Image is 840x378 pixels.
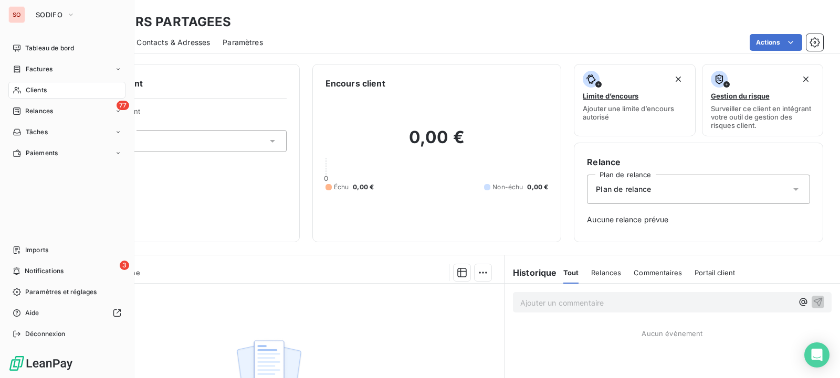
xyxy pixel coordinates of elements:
[563,268,579,277] span: Tout
[587,214,810,225] span: Aucune relance prévue
[334,182,349,192] span: Échu
[353,182,374,192] span: 0,00 €
[8,6,25,23] div: SO
[596,184,651,195] span: Plan de relance
[25,106,53,116] span: Relances
[324,174,328,182] span: 0
[591,268,621,277] span: Relances
[26,148,58,158] span: Paiements
[25,287,97,297] span: Paramètres et réglages
[25,308,39,318] span: Aide
[26,127,48,137] span: Tâches
[25,329,66,339] span: Déconnexion
[8,355,73,372] img: Logo LeanPay
[583,104,686,121] span: Ajouter une limite d’encours autorisé
[136,37,210,48] span: Contacts & Adresses
[587,156,810,168] h6: Relance
[8,61,125,78] a: Factures
[702,64,823,136] button: Gestion du risqueSurveiller ce client en intégrant votre outil de gestion des risques client.
[527,182,548,192] span: 0,00 €
[25,44,74,53] span: Tableau de bord
[711,92,770,100] span: Gestion du risque
[711,104,814,129] span: Surveiller ce client en intégrant votre outil de gestion des risques client.
[120,261,129,270] span: 3
[64,77,287,90] h6: Informations client
[583,92,638,100] span: Limite d’encours
[92,13,232,31] h3: VALEURS PARTAGEES
[85,107,287,122] span: Propriétés Client
[505,266,557,279] h6: Historique
[8,103,125,120] a: 77Relances
[634,268,682,277] span: Commentaires
[492,182,523,192] span: Non-échu
[25,266,64,276] span: Notifications
[25,245,48,255] span: Imports
[117,101,129,110] span: 77
[574,64,695,136] button: Limite d’encoursAjouter une limite d’encours autorisé
[26,64,52,74] span: Factures
[36,10,62,19] span: SODIFO
[8,284,125,300] a: Paramètres et réglages
[325,127,549,158] h2: 0,00 €
[26,85,47,95] span: Clients
[8,305,125,321] a: Aide
[642,329,702,338] span: Aucun évènement
[8,124,125,141] a: Tâches
[804,342,829,368] div: Open Intercom Messenger
[750,34,802,51] button: Actions
[8,145,125,161] a: Paiements
[8,242,125,258] a: Imports
[695,268,735,277] span: Portail client
[8,40,125,57] a: Tableau de bord
[8,82,125,99] a: Clients
[325,77,385,90] h6: Encours client
[223,37,263,48] span: Paramètres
